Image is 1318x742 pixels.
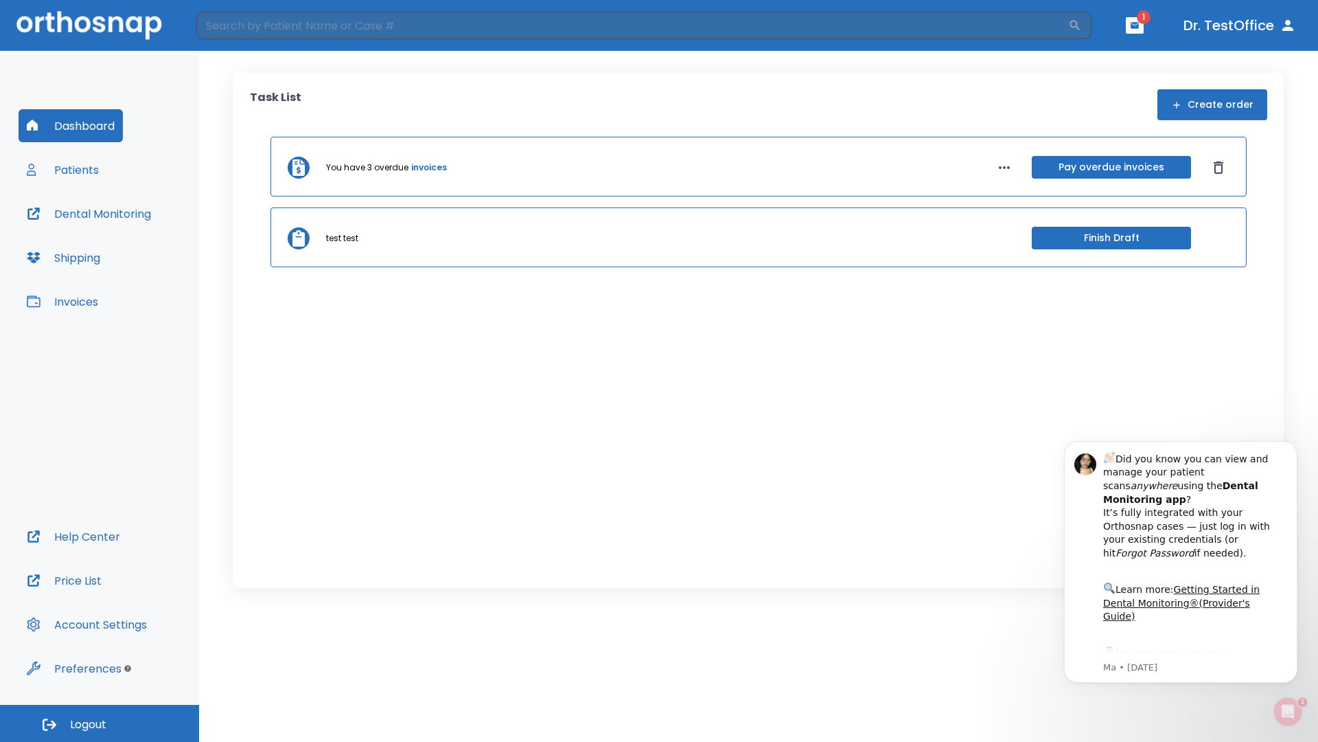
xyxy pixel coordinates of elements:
button: Dr. TestOffice [1178,13,1302,38]
img: Orthosnap [16,11,162,39]
a: App Store [60,227,182,252]
button: Patients [19,153,107,186]
iframe: Intercom notifications message [1043,420,1318,705]
p: test test [326,232,358,245]
button: Dashboard [19,109,123,142]
input: Search by Patient Name or Case # [196,12,1068,39]
button: Finish Draft [1032,227,1191,249]
p: You have 3 overdue [326,161,408,174]
span: Logout [70,717,106,732]
a: invoices [411,161,447,174]
button: Invoices [19,285,106,318]
button: Dental Monitoring [19,197,159,230]
button: Create order [1157,89,1267,120]
button: Pay overdue invoices [1032,156,1191,179]
p: Task List [250,89,301,120]
p: Message from Ma, sent 1w ago [60,241,233,254]
span: 1 [1299,695,1310,706]
div: Tooltip anchor [122,662,134,675]
button: Preferences [19,652,130,685]
button: Dismiss notification [233,30,244,41]
button: Help Center [19,520,128,553]
button: Account Settings [19,608,155,641]
iframe: Intercom live chat [1271,695,1304,728]
button: Shipping [19,241,108,274]
button: Dismiss [1207,157,1229,179]
span: 1 [1137,10,1151,24]
button: Price List [19,564,110,597]
div: Download the app: | ​ Let us know if you need help getting started! [60,224,233,294]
